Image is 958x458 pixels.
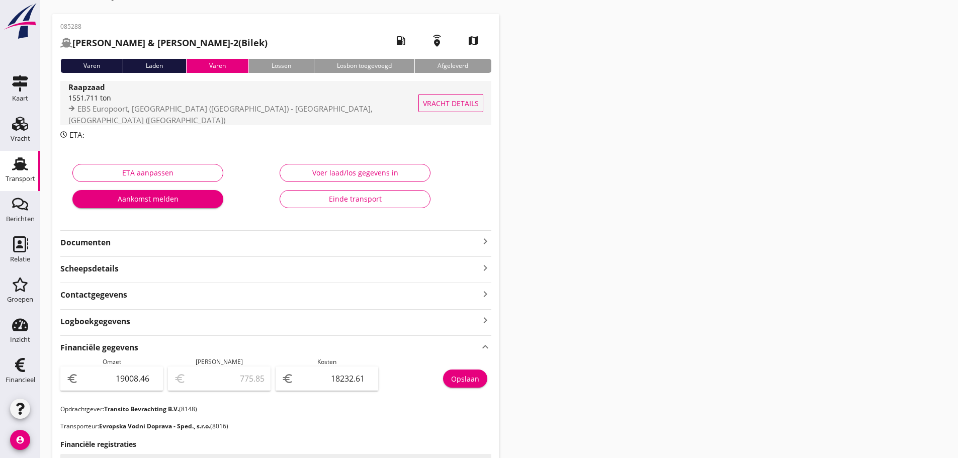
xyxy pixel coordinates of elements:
[459,27,487,55] i: map
[60,81,491,125] a: Raapzaad1551,711 tonEBS Europoort, [GEOGRAPHIC_DATA] ([GEOGRAPHIC_DATA]) - [GEOGRAPHIC_DATA], [GE...
[60,237,479,248] strong: Documenten
[60,22,268,31] p: 085288
[80,194,215,204] div: Aankomst melden
[123,59,186,73] div: Laden
[280,164,430,182] button: Voer laad/los gegevens in
[60,289,127,301] strong: Contactgegevens
[10,430,30,450] i: account_circle
[418,94,483,112] button: Vracht details
[60,439,491,449] h3: Financiële registraties
[414,59,491,73] div: Afgeleverd
[10,336,30,343] div: Inzicht
[60,405,491,414] p: Opdrachtgever: (8148)
[288,167,422,178] div: Voer laad/los gegevens in
[296,371,372,387] input: 0,00
[12,95,28,102] div: Kaart
[248,59,314,73] div: Lossen
[72,37,238,49] strong: [PERSON_NAME] & [PERSON_NAME]-2
[80,371,157,387] input: 0,00
[443,370,487,388] button: Opslaan
[423,27,451,55] i: emergency_share
[60,36,268,50] h2: (Bilek)
[288,194,422,204] div: Einde transport
[479,287,491,301] i: keyboard_arrow_right
[2,3,38,40] img: logo-small.a267ee39.svg
[451,374,479,384] div: Opslaan
[10,256,30,262] div: Relatie
[196,357,243,366] span: [PERSON_NAME]
[72,190,223,208] button: Aankomst melden
[104,405,179,413] strong: Transito Bevrachting B.V.
[423,98,479,109] span: Vracht details
[6,216,35,222] div: Berichten
[186,59,248,73] div: Varen
[314,59,414,73] div: Losbon toegevoegd
[317,357,336,366] span: Kosten
[479,340,491,353] i: keyboard_arrow_up
[68,82,105,92] strong: Raapzaad
[60,342,138,353] strong: Financiële gegevens
[479,261,491,274] i: keyboard_arrow_right
[81,167,215,178] div: ETA aanpassen
[60,59,123,73] div: Varen
[6,175,35,182] div: Transport
[69,130,84,140] span: ETA:
[11,135,30,142] div: Vracht
[479,235,491,247] i: keyboard_arrow_right
[60,316,130,327] strong: Logboekgegevens
[7,296,33,303] div: Groepen
[60,263,119,274] strong: Scheepsdetails
[387,27,415,55] i: local_gas_station
[282,373,294,385] i: euro
[103,357,121,366] span: Omzet
[66,373,78,385] i: euro
[6,377,35,383] div: Financieel
[280,190,430,208] button: Einde transport
[72,164,223,182] button: ETA aanpassen
[68,93,432,103] div: 1551,711 ton
[99,422,210,430] strong: Evropska Vodni Doprava - Sped., s.r.o.
[68,104,373,125] span: EBS Europoort, [GEOGRAPHIC_DATA] ([GEOGRAPHIC_DATA]) - [GEOGRAPHIC_DATA], [GEOGRAPHIC_DATA] ([GEO...
[479,314,491,327] i: keyboard_arrow_right
[60,422,491,431] p: Transporteur: (8016)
